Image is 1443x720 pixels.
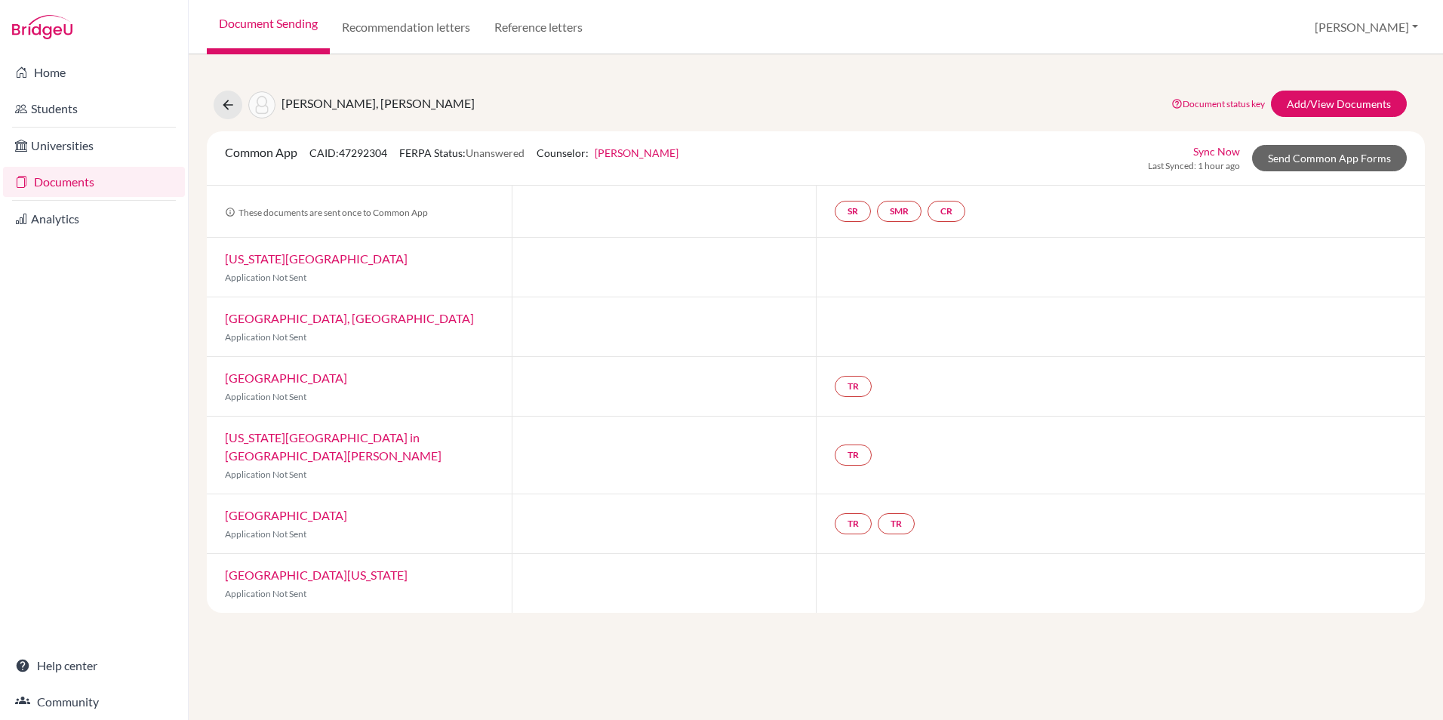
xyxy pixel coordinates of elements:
[225,528,306,540] span: Application Not Sent
[835,445,872,466] a: TR
[835,376,872,397] a: TR
[3,94,185,124] a: Students
[835,513,872,534] a: TR
[225,331,306,343] span: Application Not Sent
[3,651,185,681] a: Help center
[1171,98,1265,109] a: Document status key
[225,251,408,266] a: [US_STATE][GEOGRAPHIC_DATA]
[309,146,387,159] span: CAID: 47292304
[595,146,678,159] a: [PERSON_NAME]
[878,513,915,534] a: TR
[928,201,965,222] a: CR
[225,391,306,402] span: Application Not Sent
[12,15,72,39] img: Bridge-U
[537,146,678,159] span: Counselor:
[1252,145,1407,171] a: Send Common App Forms
[1308,13,1425,42] button: [PERSON_NAME]
[225,207,428,218] span: These documents are sent once to Common App
[225,371,347,385] a: [GEOGRAPHIC_DATA]
[225,430,442,463] a: [US_STATE][GEOGRAPHIC_DATA] in [GEOGRAPHIC_DATA][PERSON_NAME]
[399,146,525,159] span: FERPA Status:
[225,588,306,599] span: Application Not Sent
[877,201,921,222] a: SMR
[282,96,475,110] span: [PERSON_NAME], [PERSON_NAME]
[466,146,525,159] span: Unanswered
[225,568,408,582] a: [GEOGRAPHIC_DATA][US_STATE]
[225,508,347,522] a: [GEOGRAPHIC_DATA]
[3,57,185,88] a: Home
[225,311,474,325] a: [GEOGRAPHIC_DATA], [GEOGRAPHIC_DATA]
[3,131,185,161] a: Universities
[3,204,185,234] a: Analytics
[225,469,306,480] span: Application Not Sent
[225,272,306,283] span: Application Not Sent
[1193,143,1240,159] a: Sync Now
[3,167,185,197] a: Documents
[1271,91,1407,117] a: Add/View Documents
[3,687,185,717] a: Community
[225,145,297,159] span: Common App
[1148,159,1240,173] span: Last Synced: 1 hour ago
[835,201,871,222] a: SR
